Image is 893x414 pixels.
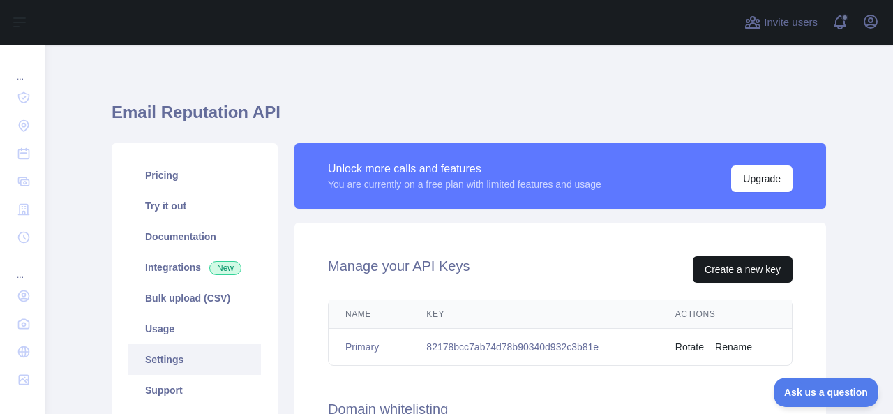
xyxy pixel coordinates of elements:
[329,329,410,366] td: Primary
[774,378,879,407] iframe: Toggle Customer Support
[715,340,752,354] button: Rename
[764,15,818,31] span: Invite users
[209,261,241,275] span: New
[128,283,261,313] a: Bulk upload (CSV)
[328,161,601,177] div: Unlock more calls and features
[675,340,704,354] button: Rotate
[410,329,658,366] td: 82178bcc7ab74d78b90340d932c3b81e
[731,165,793,192] button: Upgrade
[112,101,826,135] h1: Email Reputation API
[328,256,470,283] h2: Manage your API Keys
[128,344,261,375] a: Settings
[742,11,820,34] button: Invite users
[128,160,261,191] a: Pricing
[128,221,261,252] a: Documentation
[128,191,261,221] a: Try it out
[410,300,658,329] th: Key
[693,256,793,283] button: Create a new key
[11,54,33,82] div: ...
[659,300,792,329] th: Actions
[328,177,601,191] div: You are currently on a free plan with limited features and usage
[128,375,261,406] a: Support
[128,313,261,344] a: Usage
[329,300,410,329] th: Name
[11,253,33,281] div: ...
[128,252,261,283] a: Integrations New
